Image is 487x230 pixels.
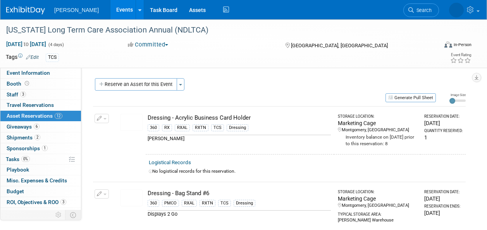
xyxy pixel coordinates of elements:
a: Booth [0,79,81,89]
div: Inventory balance on [DATE] prior to this reservation: 8 [338,133,417,147]
span: Giveaways [7,124,40,130]
div: RXAL [175,124,190,131]
a: Travel Reservations [0,100,81,110]
a: Edit [26,55,39,60]
span: Staff [7,91,26,98]
div: Dressing - Bag Stand #6 [148,189,331,197]
a: Logistical Records [149,160,191,165]
div: In-Person [453,42,472,48]
div: 360 [148,124,159,131]
div: [PERSON_NAME] Warehouse [338,217,417,223]
div: Montgomery, [GEOGRAPHIC_DATA] [338,203,417,209]
td: Toggle Event Tabs [65,210,81,220]
div: [US_STATE] Long Term Care Association Annual (NDLTCA) [3,23,432,37]
button: Committed [125,41,171,49]
div: 1 [424,134,463,141]
a: Tasks0% [0,154,81,165]
div: Reservation Ends: [424,204,463,209]
a: Staff3 [0,89,81,100]
a: Budget [0,186,81,197]
span: to [22,41,30,47]
div: [DATE] [424,195,463,203]
span: 2 [34,134,40,140]
span: ROI, Objectives & ROO [7,199,66,205]
div: Event Format [404,40,472,52]
span: 12 [55,113,62,119]
div: RXAL [182,200,197,207]
span: 0% [21,156,30,162]
div: Reservation Date: [424,114,463,119]
a: Sponsorships1 [0,143,81,154]
div: PMCO [162,200,179,207]
img: Amber Vincent [449,3,464,17]
a: Search [403,3,439,17]
div: Storage Location: [338,189,417,195]
span: Travel Reservations [7,102,54,108]
span: Tasks [6,156,30,162]
td: Tags [6,53,39,62]
div: Event Rating [450,53,471,57]
td: Personalize Event Tab Strip [52,210,65,220]
button: Generate Pull Sheet [385,93,436,102]
div: Dressing - Acrylic Business Card Holder [148,114,331,122]
div: [PERSON_NAME] [148,135,331,142]
div: Marketing Cage [338,119,417,127]
div: Reservation Date: [424,189,463,195]
div: RXTN [193,124,208,131]
a: Asset Reservations12 [0,111,81,121]
div: TCS [211,124,224,131]
div: Displays 2 Go [148,210,331,218]
a: ROI, Objectives & ROO3 [0,197,81,208]
a: Attachments [0,208,81,218]
span: 6 [34,124,40,129]
span: Booth not reserved yet [23,81,31,86]
span: [GEOGRAPHIC_DATA], [GEOGRAPHIC_DATA] [291,43,388,48]
img: Format-Inperson.png [444,41,452,48]
div: RX [162,124,172,131]
div: Montgomery, [GEOGRAPHIC_DATA] [338,127,417,133]
div: [DATE] [424,209,463,217]
img: ExhibitDay [6,7,45,14]
div: 360 [148,200,159,207]
span: Attachments [7,210,38,216]
span: [PERSON_NAME] [54,7,99,13]
span: Budget [7,188,24,194]
div: Dressing [227,124,248,131]
div: Image Size [449,93,466,97]
span: Asset Reservations [7,113,62,119]
span: 3 [60,199,66,205]
span: 1 [42,145,48,151]
span: Misc. Expenses & Credits [7,177,67,184]
img: View Images [120,114,143,131]
div: Marketing Cage [338,195,417,203]
div: Typical Storage Area: [338,209,417,217]
div: Storage Location: [338,114,417,119]
span: Playbook [7,166,29,173]
a: Misc. Expenses & Credits [0,175,81,186]
a: Shipments2 [0,132,81,143]
span: Booth [7,81,31,87]
span: Search [414,7,432,13]
span: [DATE] [DATE] [6,41,46,48]
a: Event Information [0,68,81,78]
span: Sponsorships [7,145,48,151]
button: Reserve an Asset for this Event [95,78,177,91]
div: Quantity Reserved: [424,128,463,134]
div: No logistical records for this reservation. [149,168,463,175]
div: TCS [218,200,231,207]
a: Giveaways6 [0,122,81,132]
span: (4 days) [48,42,64,47]
div: RXTN [200,200,215,207]
span: Event Information [7,70,50,76]
span: 3 [20,91,26,97]
img: View Images [120,189,143,206]
div: Dressing [234,200,255,207]
div: [DATE] [424,119,463,127]
span: Shipments [7,134,40,141]
div: TCS [46,53,59,62]
a: Playbook [0,165,81,175]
